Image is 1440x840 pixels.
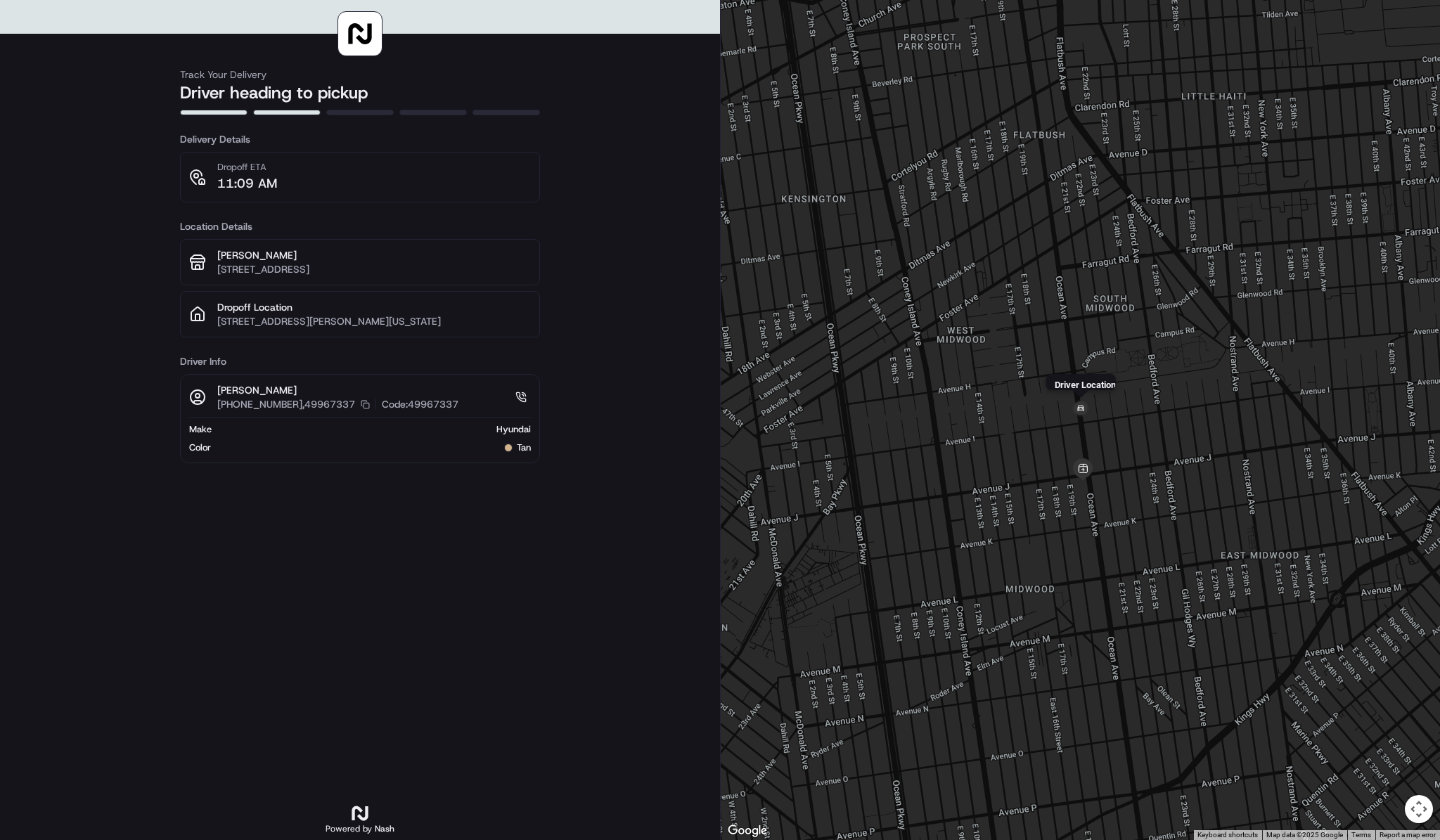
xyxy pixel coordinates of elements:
[1380,831,1436,839] a: Report a map error
[217,248,531,262] p: [PERSON_NAME]
[1351,831,1371,839] a: Terms (opens in new tab)
[217,161,277,174] p: Dropoff ETA
[217,174,277,193] p: 11:09 AM
[1054,380,1115,390] p: Driver Location
[496,423,531,436] span: Hyundai
[375,823,394,834] span: Nash
[217,383,458,397] p: [PERSON_NAME]
[180,82,540,104] h2: Driver heading to pickup
[217,397,355,411] p: [PHONE_NUMBER],49967337
[217,262,531,276] p: [STREET_ADDRESS]
[517,441,531,454] span: tan
[1266,831,1343,839] span: Map data ©2025 Google
[217,300,531,314] p: Dropoff Location
[1197,830,1258,840] button: Keyboard shortcuts
[189,441,211,454] span: Color
[724,822,771,840] img: Google
[1405,795,1433,823] button: Map camera controls
[180,132,540,146] h3: Delivery Details
[724,822,771,840] a: Open this area in Google Maps (opens a new window)
[180,67,540,82] h3: Track Your Delivery
[217,314,531,328] p: [STREET_ADDRESS][PERSON_NAME][US_STATE]
[189,423,212,436] span: Make
[180,219,540,233] h3: Location Details
[382,397,458,411] p: Code: 49967337
[326,823,394,834] h2: Powered by
[180,354,540,368] h3: Driver Info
